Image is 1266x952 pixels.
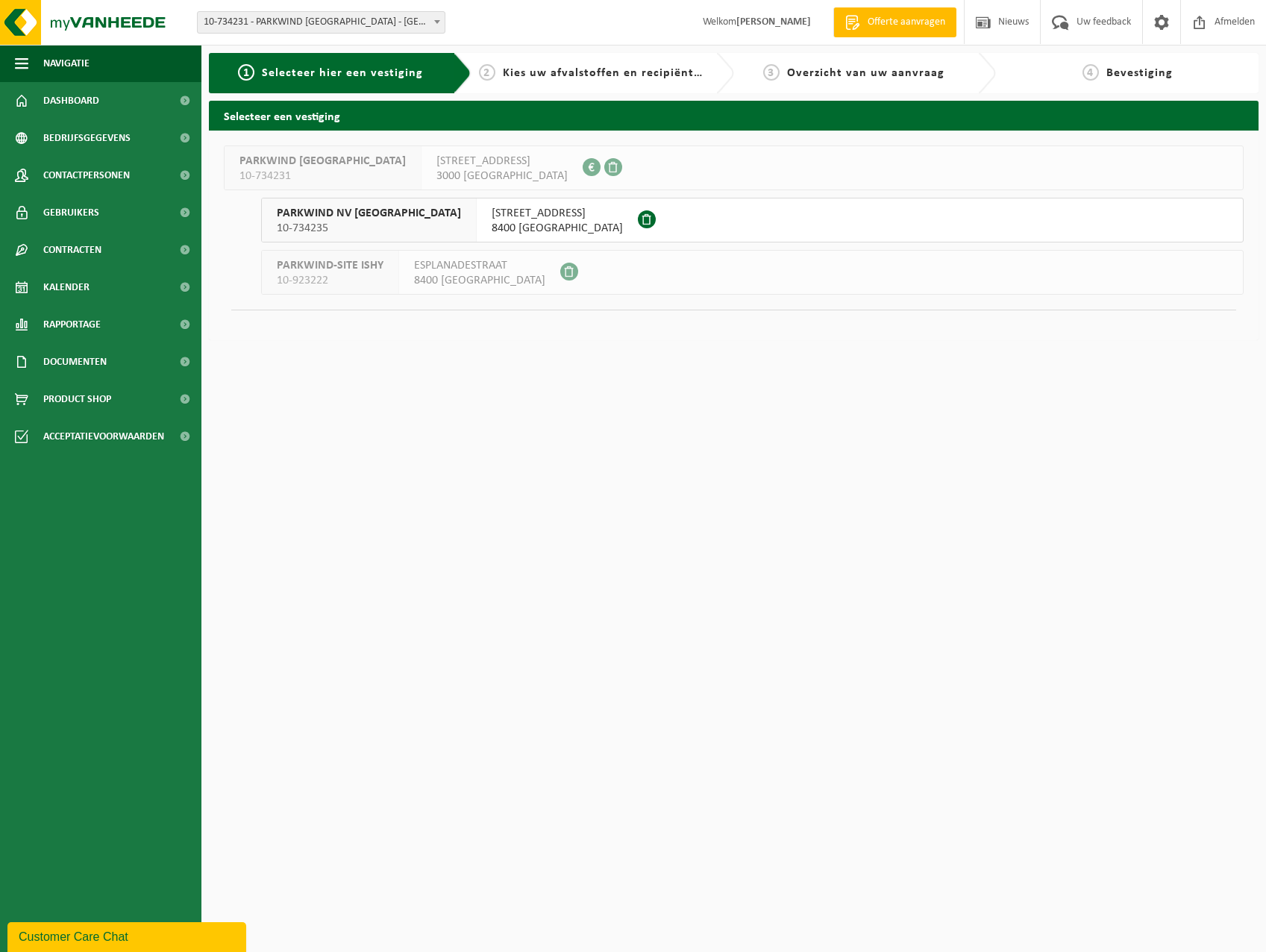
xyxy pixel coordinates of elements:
span: Navigatie [43,45,90,82]
span: 3000 [GEOGRAPHIC_DATA] [436,169,568,184]
span: Documenten [43,343,107,381]
span: Contracten [43,231,101,269]
span: PARKWIND [GEOGRAPHIC_DATA] [239,154,406,169]
span: 1 [238,64,254,81]
span: [STREET_ADDRESS] [436,154,568,169]
h2: Selecteer een vestiging [209,101,1259,130]
strong: [PERSON_NAME] [736,16,811,28]
span: Dashboard [43,82,99,119]
span: PARKWIND NV [GEOGRAPHIC_DATA] [277,206,461,221]
span: PARKWIND-SITE ISHY [277,258,383,273]
span: Bevestiging [1106,67,1173,79]
span: 10-734231 - PARKWIND NV - LEUVEN [197,11,445,34]
span: 10-734231 [239,169,406,184]
span: Acceptatievoorwaarden [43,418,164,455]
span: 8400 [GEOGRAPHIC_DATA] [492,221,623,236]
iframe: chat widget [7,919,249,952]
span: 8400 [GEOGRAPHIC_DATA] [414,273,545,288]
span: 10-734235 [277,221,461,236]
span: Kies uw afvalstoffen en recipiënten [503,67,708,79]
button: PARKWIND NV [GEOGRAPHIC_DATA] 10-734235 [STREET_ADDRESS]8400 [GEOGRAPHIC_DATA] [261,198,1244,242]
span: Gebruikers [43,194,99,231]
span: 10-923222 [277,273,383,288]
span: Offerte aanvragen [864,15,949,30]
span: Kalender [43,269,90,306]
span: Overzicht van uw aanvraag [787,67,944,79]
span: 10-734231 - PARKWIND NV - LEUVEN [198,12,445,33]
span: 4 [1082,64,1099,81]
span: Product Shop [43,381,111,418]
span: ESPLANADESTRAAT [414,258,545,273]
span: 3 [763,64,780,81]
span: Selecteer hier een vestiging [262,67,423,79]
span: 2 [479,64,495,81]
a: Offerte aanvragen [833,7,956,37]
span: Contactpersonen [43,157,130,194]
span: Bedrijfsgegevens [43,119,131,157]
span: Rapportage [43,306,101,343]
span: [STREET_ADDRESS] [492,206,623,221]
